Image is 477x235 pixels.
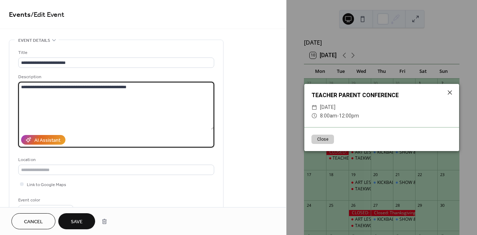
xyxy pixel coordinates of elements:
[18,156,213,164] div: Location
[35,207,62,215] span: #D0021BFF
[18,73,213,81] div: Description
[24,218,43,226] span: Cancel
[18,49,213,56] div: Title
[9,8,31,22] a: Events
[31,8,64,22] span: / Edit Event
[304,91,459,100] div: TEACHER PARENT CONFERENCE
[337,113,339,119] span: -
[58,213,95,229] button: Save
[34,137,60,144] div: AI Assistant
[311,103,317,112] div: ​
[71,218,83,226] span: Save
[21,135,65,145] button: AI Assistant
[11,213,55,229] button: Cancel
[339,113,359,119] span: 12:00pm
[18,196,72,204] div: Event color
[27,181,66,189] span: Link to Google Maps
[320,103,335,112] span: [DATE]
[18,37,50,44] span: Event details
[311,135,334,144] button: Close
[320,113,337,119] span: 8:00am
[311,112,317,120] div: ​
